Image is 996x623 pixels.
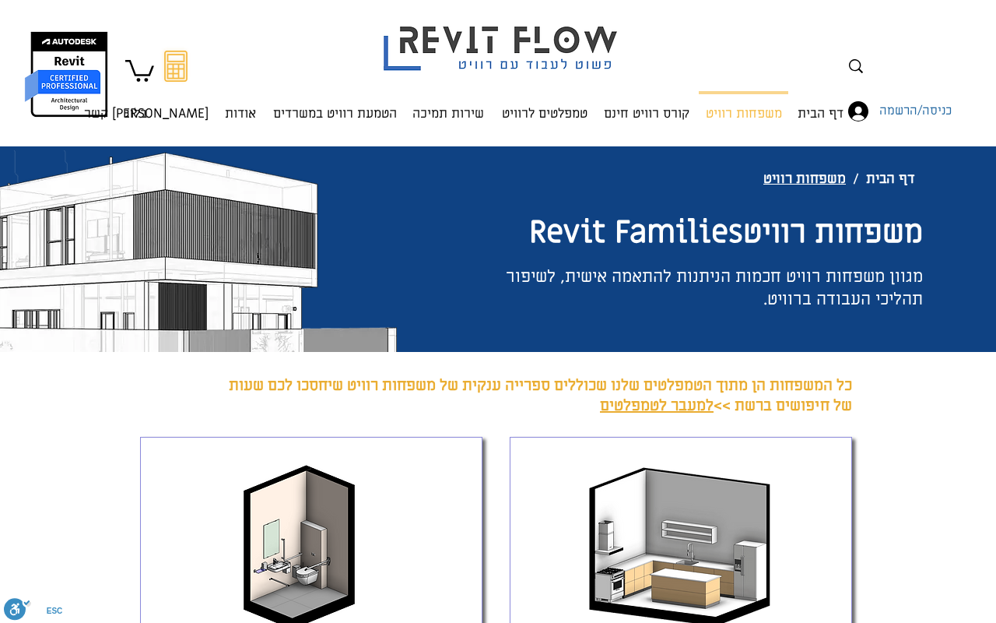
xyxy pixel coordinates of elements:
[506,266,923,311] span: מגוון משפחות רוויט חכמות הניתנות להתאמה אישית, לשיפור תהליכי העבודה ברוויט.
[264,91,405,122] a: הטמעת רוויט במשרדים
[697,91,790,122] a: משפחות רוויט
[700,94,788,136] p: משפחות רוויט
[23,31,110,118] img: autodesk certified professional in revit for architectural design יונתן אלדד
[118,92,153,136] p: בלוג
[837,97,907,126] button: כניסה/הרשמה
[595,91,697,122] a: קורס רוויט חינם
[113,91,851,122] nav: אתר
[790,91,851,122] a: דף הבית
[529,212,923,253] span: Revit Families
[743,212,923,253] span: משפחות רוויט
[874,101,957,121] span: כניסה/הרשמה
[791,92,850,136] p: דף הבית
[406,92,490,136] p: שירות תמיכה
[368,2,637,75] img: Revit flow logo פשוט לעבוד עם רוויט
[78,92,215,136] p: [PERSON_NAME] קשר
[866,170,915,188] span: דף הבית
[756,164,854,193] a: משפחות �רוויט
[600,396,714,416] a: למעבר לטמפלטים
[854,171,858,186] span: /
[155,91,216,122] a: [PERSON_NAME] קשר
[267,92,403,136] p: הטמעת רוויט במשרדים
[598,92,696,136] p: קורס רוויט חינם
[496,92,594,136] p: טמפלטים לרוויט
[405,91,492,122] a: שירות תמיכה
[164,51,188,82] svg: מחשבון מעבר מאוטוקאד לרוויט
[219,92,262,136] p: אודות
[763,170,846,188] span: משפחות רוויט
[492,91,595,122] a: טמפלטים לרוויט
[858,164,923,193] a: דף הבית
[117,91,155,122] a: בלוג
[503,163,923,194] nav: נתיב הניווט (breadcrumbs)
[229,375,852,416] span: כל המשפחות הן מתוך הטמפלטים שלנו שכוללים ספרייה ענקית של משפחות רוויט שיחסכו לכם שעות של חיפושים ...
[216,91,264,122] a: אודות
